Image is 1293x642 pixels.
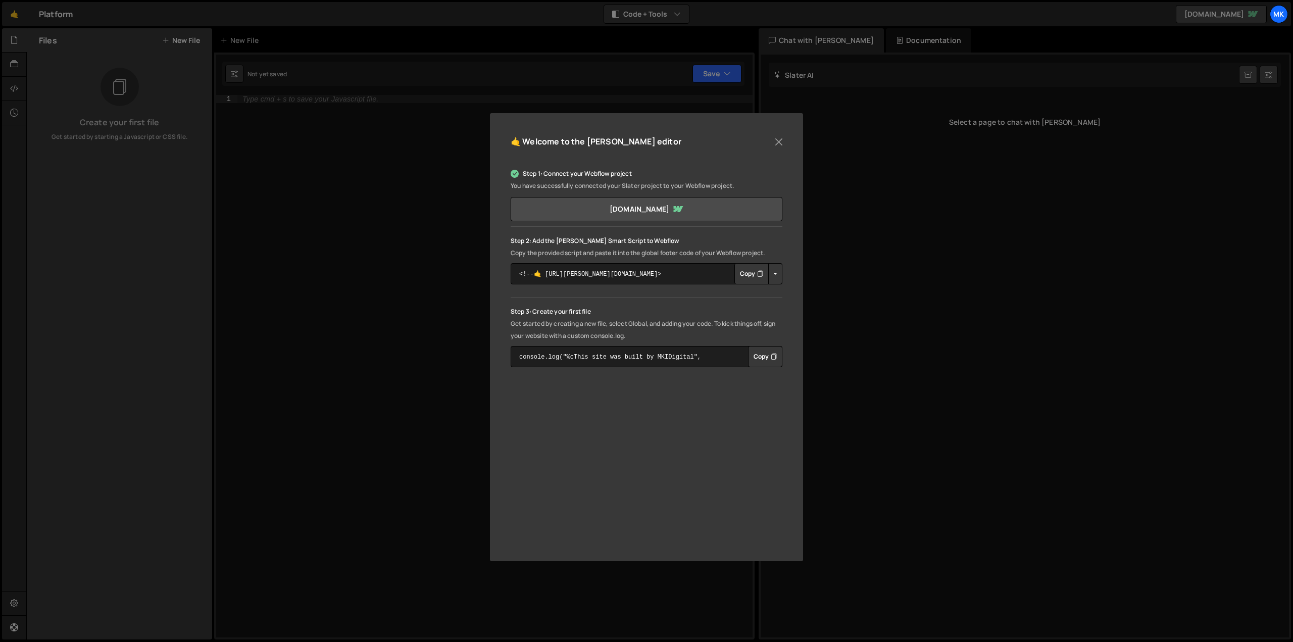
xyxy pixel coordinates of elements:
div: Button group with nested dropdown [748,346,782,367]
iframe: YouTube video player [511,390,782,543]
p: Step 1: Connect your Webflow project [511,168,782,180]
button: Copy [734,263,769,284]
p: Step 2: Add the [PERSON_NAME] Smart Script to Webflow [511,235,782,247]
p: Step 3: Create your first file [511,306,782,318]
h5: 🤙 Welcome to the [PERSON_NAME] editor [511,134,681,150]
textarea: <!--🤙 [URL][PERSON_NAME][DOMAIN_NAME]> <script>document.addEventListener("DOMContentLoaded", func... [511,263,782,284]
a: MK [1270,5,1288,23]
p: Copy the provided script and paste it into the global footer code of your Webflow project. [511,247,782,259]
p: Get started by creating a new file, select Global, and adding your code. To kick things off, sign... [511,318,782,342]
div: Button group with nested dropdown [734,263,782,284]
a: [DOMAIN_NAME] [511,197,782,221]
textarea: console.log("%cThis site was built by MKIDigital", "background:blue;color:#fff;padding: 8px;"); [511,346,782,367]
button: Close [771,134,786,150]
p: You have successfully connected your Slater project to your Webflow project. [511,180,782,192]
button: Copy [748,346,782,367]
